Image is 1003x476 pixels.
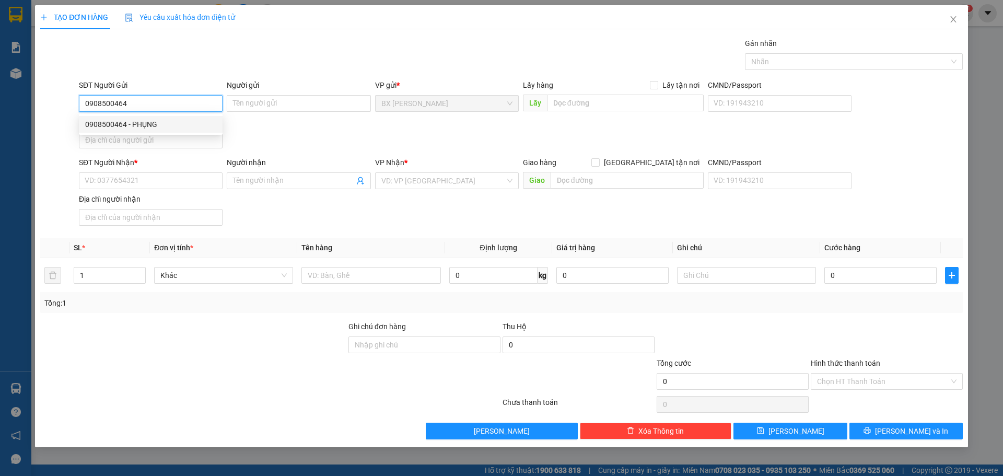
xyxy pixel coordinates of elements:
span: printer [864,427,871,435]
input: 0 [556,267,669,284]
div: 0908500464 - PHỤNG [85,119,216,130]
button: save[PERSON_NAME] [733,423,847,439]
span: Khác [160,268,287,283]
input: Dọc đường [547,95,704,111]
button: [PERSON_NAME] [426,423,578,439]
span: [PERSON_NAME] [768,425,824,437]
span: [PERSON_NAME] [474,425,530,437]
div: Chưa thanh toán [501,397,656,415]
span: Lấy [523,95,547,111]
span: kg [538,267,548,284]
input: VD: Bàn, Ghế [301,267,440,284]
span: Lấy tận nơi [658,79,704,91]
span: Tên hàng [301,243,332,252]
input: Ghi chú đơn hàng [348,336,500,353]
img: icon [125,14,133,22]
span: Giá trị hàng [556,243,595,252]
button: plus [945,267,959,284]
div: Địa chỉ người nhận [79,193,223,205]
span: VP Nhận [375,158,404,167]
input: Địa chỉ của người nhận [79,209,223,226]
input: Ghi Chú [677,267,816,284]
div: Người gửi [227,79,370,91]
div: Tổng: 1 [44,297,387,309]
th: Ghi chú [673,238,820,258]
span: SL [74,243,82,252]
input: Dọc đường [551,172,704,189]
span: Đơn vị tính [154,243,193,252]
input: Địa chỉ của người gửi [79,132,223,148]
button: Close [939,5,968,34]
span: BX Cao Lãnh [381,96,512,111]
label: Hình thức thanh toán [811,359,880,367]
span: Tổng cước [657,359,691,367]
span: Xóa Thông tin [638,425,684,437]
div: Người nhận [227,157,370,168]
label: Gán nhãn [745,39,777,48]
div: SĐT Người Nhận [79,157,223,168]
span: close [949,15,958,24]
div: VP gửi [375,79,519,91]
span: Cước hàng [824,243,860,252]
span: delete [627,427,634,435]
button: printer[PERSON_NAME] và In [849,423,963,439]
div: CMND/Passport [708,79,852,91]
span: Giao [523,172,551,189]
div: CMND/Passport [708,157,852,168]
button: delete [44,267,61,284]
span: plus [946,271,958,280]
span: Giao hàng [523,158,556,167]
span: TẠO ĐƠN HÀNG [40,13,108,21]
span: [PERSON_NAME] và In [875,425,948,437]
span: Lấy hàng [523,81,553,89]
span: Định lượng [480,243,517,252]
div: 0908500464 - PHỤNG [79,116,223,133]
button: deleteXóa Thông tin [580,423,732,439]
span: plus [40,14,48,21]
span: user-add [356,177,365,185]
div: SĐT Người Gửi [79,79,223,91]
span: Thu Hộ [503,322,527,331]
span: save [757,427,764,435]
span: [GEOGRAPHIC_DATA] tận nơi [600,157,704,168]
span: Yêu cầu xuất hóa đơn điện tử [125,13,235,21]
label: Ghi chú đơn hàng [348,322,406,331]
